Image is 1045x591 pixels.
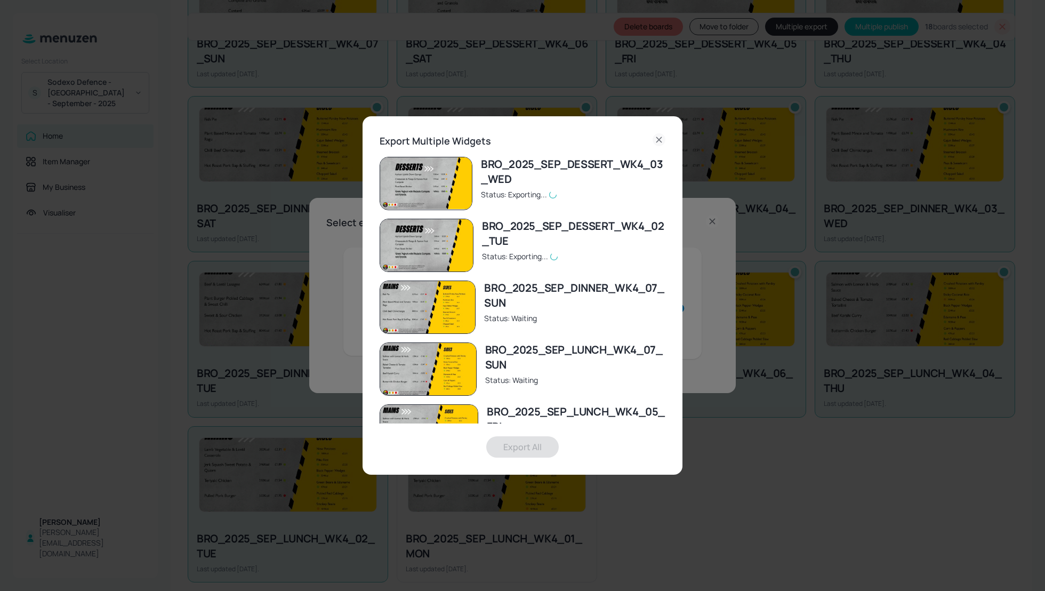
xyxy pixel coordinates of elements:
[380,133,491,149] h6: Export Multiple Widgets
[482,251,665,262] div: Status: Exporting...
[482,219,665,249] div: BRO_2025_SEP_DESSERT_WK4_02_TUE
[481,189,665,200] div: Status: Exporting...
[380,343,476,397] img: BRO_2025_SEP_LUNCH_WK4_07_SUN
[380,405,478,460] img: BRO_2025_SEP_LUNCH_WK4_05_FRI
[484,313,665,324] div: Status: Waiting
[380,281,475,334] img: BRO_2025_SEP_DINNER_WK4_07_SUN
[484,281,665,310] div: BRO_2025_SEP_DINNER_WK4_07_SUN
[485,342,665,372] div: BRO_2025_SEP_LUNCH_WK4_07_SUN
[487,404,665,434] div: BRO_2025_SEP_LUNCH_WK4_05_FRI
[380,219,473,271] img: BRO_2025_SEP_DESSERT_WK4_02_TUE
[481,157,665,187] div: BRO_2025_SEP_DESSERT_WK4_03_WED
[485,374,665,386] div: Status: Waiting
[380,157,472,209] img: BRO_2025_SEP_DESSERT_WK4_03_WED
